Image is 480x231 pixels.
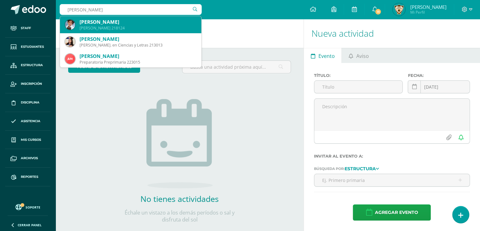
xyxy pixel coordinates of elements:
[182,61,291,73] input: Busca una actividad próxima aquí...
[21,174,38,179] span: Reportes
[8,203,48,211] a: Soporte
[80,36,196,42] div: [PERSON_NAME]
[21,26,31,31] span: Staff
[65,37,75,47] img: 0700b50f0b371fc2d1ff999fb2f18c82.png
[375,205,418,220] span: Agregar evento
[21,81,42,86] span: Inscripción
[5,168,50,186] a: Reportes
[5,131,50,149] a: Mis cursos
[410,9,446,15] span: Mi Perfil
[21,119,40,124] span: Asistencia
[314,73,403,78] label: Título:
[5,93,50,112] a: Disciplina
[21,63,43,68] span: Estructura
[116,193,243,204] h2: No tienes actividades
[21,156,38,161] span: Archivos
[314,174,470,186] input: Ej. Primero primaria
[5,75,50,93] a: Inscripción
[116,209,243,223] p: Échale un vistazo a los demás períodos o sal y disfruta del sol
[314,166,345,171] span: Búsqueda por:
[18,223,42,227] span: Cerrar panel
[5,112,50,131] a: Asistencia
[345,166,376,172] strong: Estructura
[375,8,382,15] span: 11
[393,3,405,16] img: 7c74505079bcc4778c69fb256aeee4a7.png
[65,20,75,30] img: aff2c15e2ffb0d92d34fff0f2d6feed2.png
[146,99,213,188] img: no_activities.png
[345,166,379,171] a: Estructura
[5,56,50,75] a: Estructura
[80,42,196,48] div: [PERSON_NAME]. en Ciencias y Letras 213013
[80,25,196,31] div: [PERSON_NAME] 218124
[311,19,472,48] h1: Nueva actividad
[26,205,40,209] span: Soporte
[304,48,341,63] a: Evento
[314,154,470,159] label: Invitar al evento a:
[21,100,39,105] span: Disciplina
[5,19,50,38] a: Staff
[408,73,470,78] label: Fecha:
[318,48,335,64] span: Evento
[410,4,446,10] span: [PERSON_NAME]
[408,81,470,93] input: Fecha de entrega
[314,81,403,93] input: Título
[342,48,376,63] a: Aviso
[356,48,369,64] span: Aviso
[80,53,196,59] div: [PERSON_NAME]
[21,137,41,142] span: Mis cursos
[5,149,50,168] a: Archivos
[80,59,196,65] div: Preparatoria Preprimaria 223015
[21,44,44,49] span: Estudiantes
[353,204,431,221] button: Agregar evento
[65,54,75,64] img: 637fe85b2c30699bbda3a9faa41b5a7f.png
[60,4,202,15] input: Busca un usuario...
[5,38,50,56] a: Estudiantes
[80,19,196,25] div: [PERSON_NAME]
